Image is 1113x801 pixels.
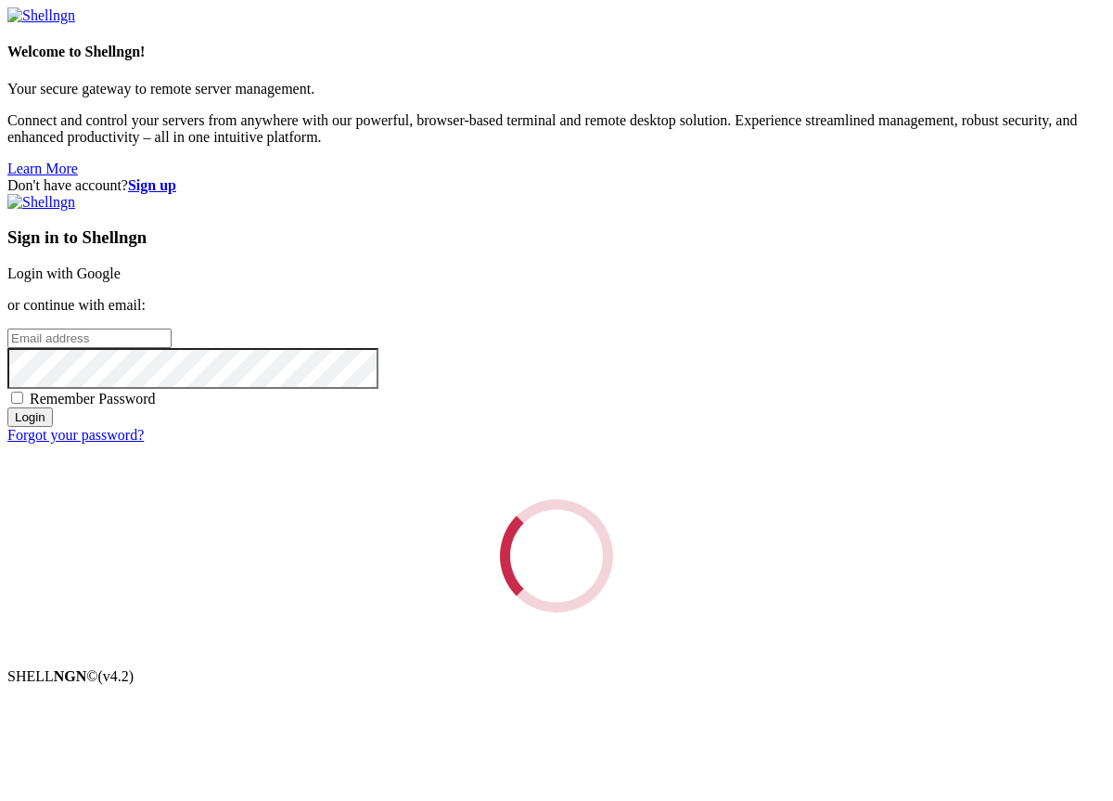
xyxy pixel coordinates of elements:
[7,112,1106,146] p: Connect and control your servers from anywhere with our powerful, browser-based terminal and remo...
[7,668,134,684] span: SHELL ©
[54,668,87,684] b: NGN
[500,499,613,613] div: Loading...
[7,407,53,427] input: Login
[7,44,1106,60] h4: Welcome to Shellngn!
[11,392,23,404] input: Remember Password
[128,177,176,193] a: Sign up
[7,81,1106,97] p: Your secure gateway to remote server management.
[7,7,75,24] img: Shellngn
[7,161,78,176] a: Learn More
[7,427,144,443] a: Forgot your password?
[7,265,121,281] a: Login with Google
[7,297,1106,314] p: or continue with email:
[7,329,172,348] input: Email address
[30,391,156,407] span: Remember Password
[7,177,1106,194] div: Don't have account?
[98,668,134,684] span: 4.2.0
[7,227,1106,248] h3: Sign in to Shellngn
[7,194,75,211] img: Shellngn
